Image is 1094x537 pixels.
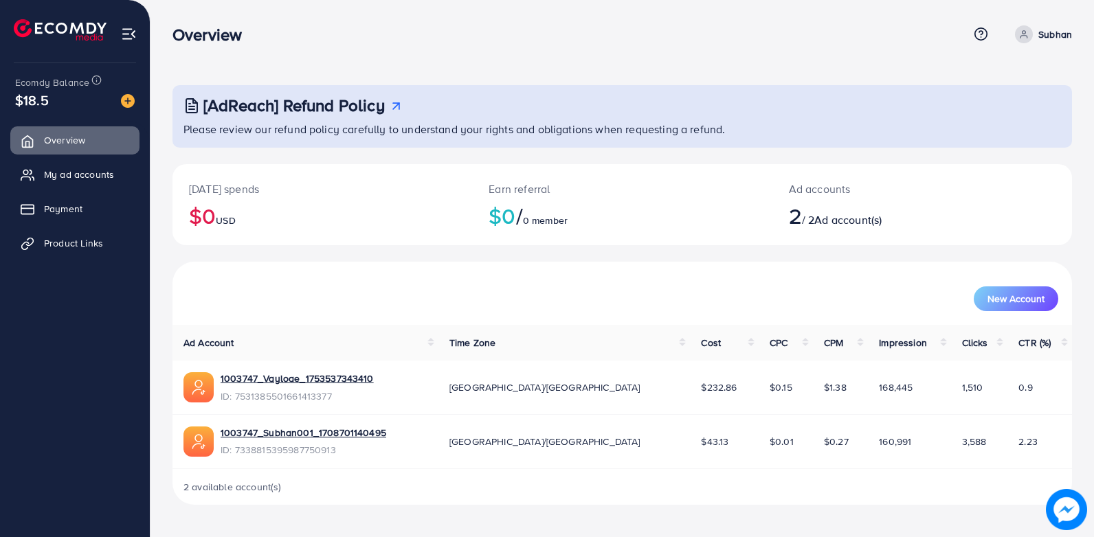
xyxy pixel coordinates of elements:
[10,126,139,154] a: Overview
[962,435,987,448] span: 3,588
[221,372,374,385] a: 1003747_Vayloae_1753537343410
[44,133,85,147] span: Overview
[449,435,640,448] span: [GEOGRAPHIC_DATA]/[GEOGRAPHIC_DATA]
[10,161,139,188] a: My ad accounts
[1009,25,1072,43] a: Subhan
[789,200,802,231] span: 2
[489,203,755,229] h2: $0
[1018,380,1032,394] span: 0.9
[987,294,1045,304] span: New Account
[216,214,235,227] span: USD
[962,336,988,350] span: Clicks
[449,380,640,394] span: [GEOGRAPHIC_DATA]/[GEOGRAPHIC_DATA]
[203,95,385,115] h3: [AdReach] Refund Policy
[221,426,386,439] a: 1003747_Subhan001_1708701140495
[221,443,386,457] span: ID: 7338815395987750913
[489,181,755,197] p: Earn referral
[15,76,89,89] span: Ecomdy Balance
[1038,26,1072,43] p: Subhan
[44,202,82,216] span: Payment
[789,203,981,229] h2: / 2
[879,380,913,394] span: 168,445
[770,435,794,448] span: $0.01
[701,435,728,448] span: $43.13
[824,380,847,394] span: $1.38
[183,121,1064,137] p: Please review our refund policy carefully to understand your rights and obligations when requesti...
[189,203,456,229] h2: $0
[183,372,214,402] img: ic-ads-acc.e4c84228.svg
[701,380,737,394] span: $232.86
[824,435,849,448] span: $0.27
[1018,435,1038,448] span: 2.23
[189,181,456,197] p: [DATE] spends
[44,168,114,181] span: My ad accounts
[1046,489,1087,530] img: image
[824,336,843,350] span: CPM
[121,26,137,42] img: menu
[221,389,374,403] span: ID: 7531385501661413377
[44,236,103,250] span: Product Links
[879,435,911,448] span: 160,991
[449,336,495,350] span: Time Zone
[962,380,983,394] span: 1,510
[770,336,788,350] span: CPC
[523,214,568,227] span: 0 member
[770,380,792,394] span: $0.15
[974,286,1058,311] button: New Account
[814,212,882,227] span: Ad account(s)
[516,200,523,231] span: /
[10,229,139,257] a: Product Links
[10,195,139,222] a: Payment
[15,90,49,110] span: $18.5
[701,336,721,350] span: Cost
[172,25,253,45] h3: Overview
[789,181,981,197] p: Ad accounts
[183,336,234,350] span: Ad Account
[14,19,107,41] img: logo
[183,480,282,494] span: 2 available account(s)
[1018,336,1051,350] span: CTR (%)
[879,336,927,350] span: Impression
[183,426,214,457] img: ic-ads-acc.e4c84228.svg
[121,94,135,108] img: image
